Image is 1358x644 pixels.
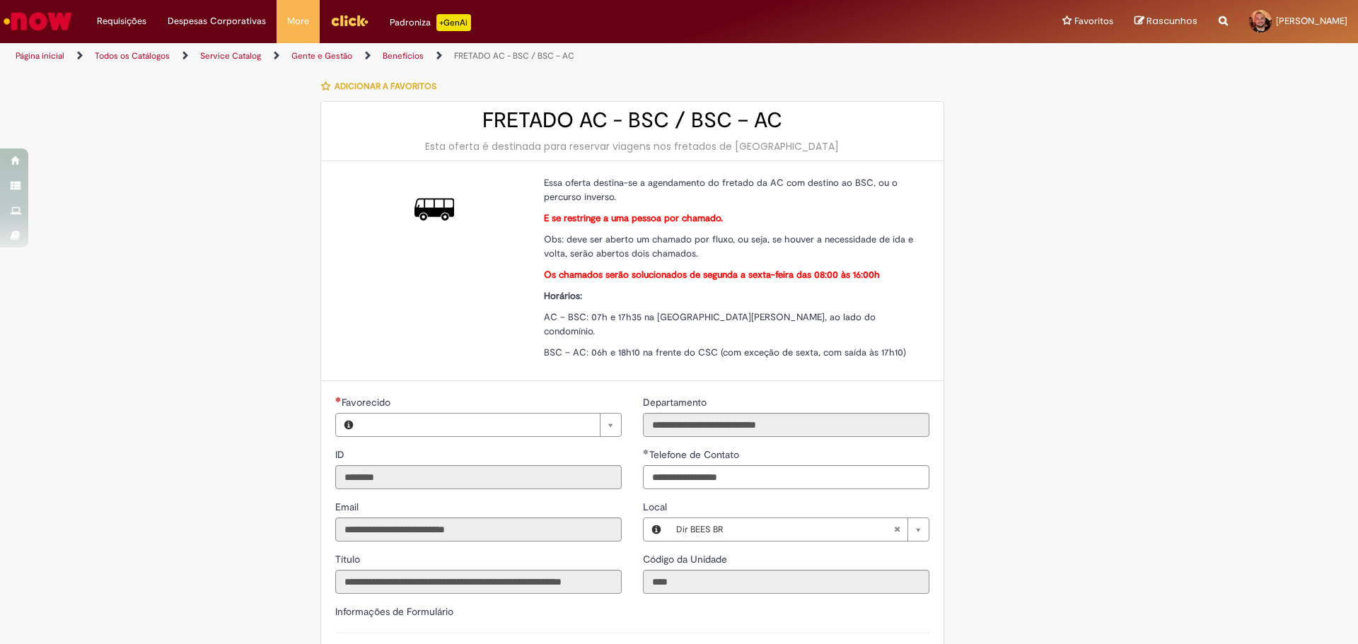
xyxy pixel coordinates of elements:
span: Favoritos [1074,14,1113,28]
h2: FRETADO AC - BSC / BSC – AC [335,109,929,132]
label: Somente leitura - ID [335,447,347,462]
label: Somente leitura - Departamento [643,395,709,409]
span: BSC – AC: 06h e 18h10 na frente do CSC (com exceção de sexta, com saída às 17h10) [544,346,906,358]
a: Todos os Catálogos [95,50,170,62]
label: Somente leitura - Email [335,500,361,514]
input: ID [335,465,622,489]
span: Necessários [335,397,342,402]
ul: Trilhas de página [11,43,895,69]
span: Local [643,500,670,513]
p: +GenAi [436,14,471,31]
span: AC – BSC: 07h e 17h35 na [GEOGRAPHIC_DATA][PERSON_NAME], ao lado do condomínio. [544,311,876,337]
button: Local, Visualizar este registro Dir BEES BR [644,518,669,541]
a: Limpar campo Favorecido [361,414,621,436]
div: Esta oferta é destinada para reservar viagens nos fretados de [GEOGRAPHIC_DATA] [335,139,929,153]
span: Obrigatório Preenchido [643,449,649,455]
a: Service Catalog [200,50,261,62]
span: Rascunhos [1147,14,1197,28]
span: Somente leitura - ID [335,448,347,461]
label: Informações de Formulário [335,605,453,618]
span: [PERSON_NAME] [1276,15,1347,27]
button: Adicionar a Favoritos [320,71,444,101]
span: Somente leitura - Email [335,500,361,513]
a: Rascunhos [1134,15,1197,28]
span: Requisições [97,14,146,28]
span: Despesas Corporativas [168,14,266,28]
a: FRETADO AC - BSC / BSC – AC [454,50,574,62]
span: More [287,14,309,28]
input: Código da Unidade [643,570,929,594]
strong: Os chamados serão solucionados de segunda a sexta-feira das 08:00 às 16:00h [544,269,880,281]
button: Favorecido, Visualizar este registro [336,414,361,436]
span: Obs: deve ser aberto um chamado por fluxo, ou seja, se houver a necessidade de ida e volta, serão... [544,233,913,259]
img: click_logo_yellow_360x200.png [330,10,368,31]
span: Dir BEES BR [676,518,893,541]
a: Dir BEES BRLimpar campo Local [669,518,929,541]
input: Departamento [643,413,929,437]
span: Somente leitura - Código da Unidade [643,553,730,566]
span: Somente leitura - Departamento [643,396,709,409]
span: Somente leitura - Título [335,553,363,566]
div: Padroniza [390,14,471,31]
span: Essa oferta destina-se a agendamento do fretado da AC com destino ao BSC, ou o percurso inverso. [544,177,898,203]
strong: Horários: [544,290,582,302]
a: Gente e Gestão [291,50,352,62]
strong: E se restringe a uma pessoa por chamado. [544,212,723,224]
input: Título [335,570,622,594]
span: Adicionar a Favoritos [335,81,436,92]
input: Email [335,517,622,541]
span: Telefone de Contato [649,448,742,461]
img: FRETADO AC - BSC / BSC – AC [414,189,454,229]
label: Somente leitura - Código da Unidade [643,552,730,566]
img: ServiceNow [1,7,74,35]
label: Somente leitura - Título [335,552,363,566]
a: Página inicial [16,50,64,62]
span: Necessários - Favorecido [342,396,393,409]
a: Benefícios [383,50,424,62]
abbr: Limpar campo Local [886,518,907,541]
input: Telefone de Contato [643,465,929,489]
